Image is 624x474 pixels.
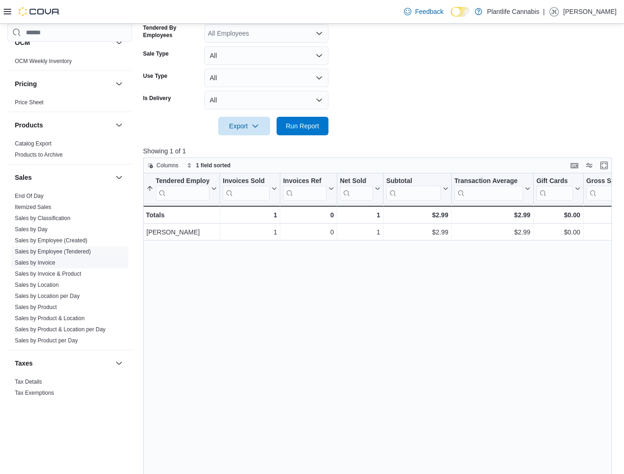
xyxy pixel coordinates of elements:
div: Taxes [7,376,132,402]
div: Invoices Sold [223,177,270,201]
div: Tendered Employee [156,177,209,201]
span: OCM Weekly Inventory [15,57,72,65]
button: Invoices Ref [283,177,334,201]
div: Tendered Employee [156,177,209,186]
a: Sales by Location per Day [15,293,80,299]
div: $0.00 [536,227,580,238]
span: Sales by Product [15,303,57,311]
a: Sales by Product & Location [15,315,85,322]
div: $0.00 [536,209,580,221]
div: 1 [223,227,277,238]
div: 0 [283,227,334,238]
div: Transaction Average [454,177,523,201]
a: Feedback [400,2,447,21]
button: Columns [144,160,182,171]
div: Products [7,138,132,164]
a: Price Sheet [15,99,44,106]
a: Sales by Product [15,304,57,310]
p: Plantlife Cannabis [487,6,539,17]
button: Sales [113,172,125,183]
button: Export [218,117,270,135]
a: Sales by Day [15,226,48,233]
div: OCM [7,56,132,70]
a: Sales by Product per Day [15,337,78,344]
button: Net Sold [340,177,380,201]
div: Transaction Average [454,177,523,186]
label: Is Delivery [143,95,171,102]
button: Invoices Sold [223,177,277,201]
p: | [543,6,545,17]
button: Keyboard shortcuts [569,160,580,171]
a: Sales by Classification [15,215,70,221]
span: Sales by Product & Location per Day [15,326,106,333]
div: $2.99 [386,227,448,238]
p: [PERSON_NAME] [563,6,617,17]
div: Gift Card Sales [536,177,573,201]
div: 1 [340,209,380,221]
div: Invoices Ref [283,177,326,201]
span: Products to Archive [15,151,63,158]
a: End Of Day [15,193,44,199]
button: All [204,91,328,109]
span: Sales by Invoice [15,259,55,266]
button: OCM [15,38,112,47]
button: Products [113,120,125,131]
span: Sales by Employee (Tendered) [15,248,91,255]
h3: Products [15,120,43,130]
span: 1 field sorted [196,162,231,169]
div: Jesslyn Kuemper [548,6,560,17]
a: Sales by Invoice & Product [15,271,81,277]
div: Net Sold [340,177,372,186]
span: Sales by Invoice & Product [15,270,81,278]
div: [PERSON_NAME] [146,227,217,238]
button: Gift Cards [536,177,580,201]
a: Products to Archive [15,152,63,158]
a: OCM Weekly Inventory [15,58,72,64]
span: Run Report [286,121,319,131]
img: Cova [19,7,60,16]
label: Sale Type [143,50,169,57]
button: Transaction Average [454,177,530,201]
div: Sales [7,190,132,350]
h3: Pricing [15,79,37,88]
button: Taxes [15,359,112,368]
h3: Sales [15,173,32,182]
div: 1 [340,227,380,238]
div: $2.99 [454,209,530,221]
span: Itemized Sales [15,203,51,211]
button: Display options [584,160,595,171]
button: 1 field sorted [183,160,234,171]
button: All [204,69,328,87]
div: Invoices Sold [223,177,270,186]
div: Subtotal [386,177,441,186]
span: Export [224,117,265,135]
div: Pricing [7,97,132,112]
button: Products [15,120,112,130]
button: Enter fullscreen [599,160,610,171]
input: Dark Mode [451,7,470,17]
a: Tax Details [15,379,42,385]
div: $2.99 [454,227,530,238]
div: Gift Cards [536,177,573,186]
button: Taxes [113,358,125,369]
span: End Of Day [15,192,44,200]
label: Tendered By Employees [143,24,201,39]
a: Sales by Location [15,282,59,288]
button: Run Report [277,117,328,135]
button: OCM [113,37,125,48]
h3: Taxes [15,359,33,368]
button: Pricing [15,79,112,88]
div: 0 [283,209,334,221]
button: Subtotal [386,177,448,201]
div: Net Sold [340,177,372,201]
a: Sales by Employee (Created) [15,237,88,244]
label: Use Type [143,72,167,80]
button: Sales [15,173,112,182]
div: Subtotal [386,177,441,201]
span: Tax Exemptions [15,389,54,397]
